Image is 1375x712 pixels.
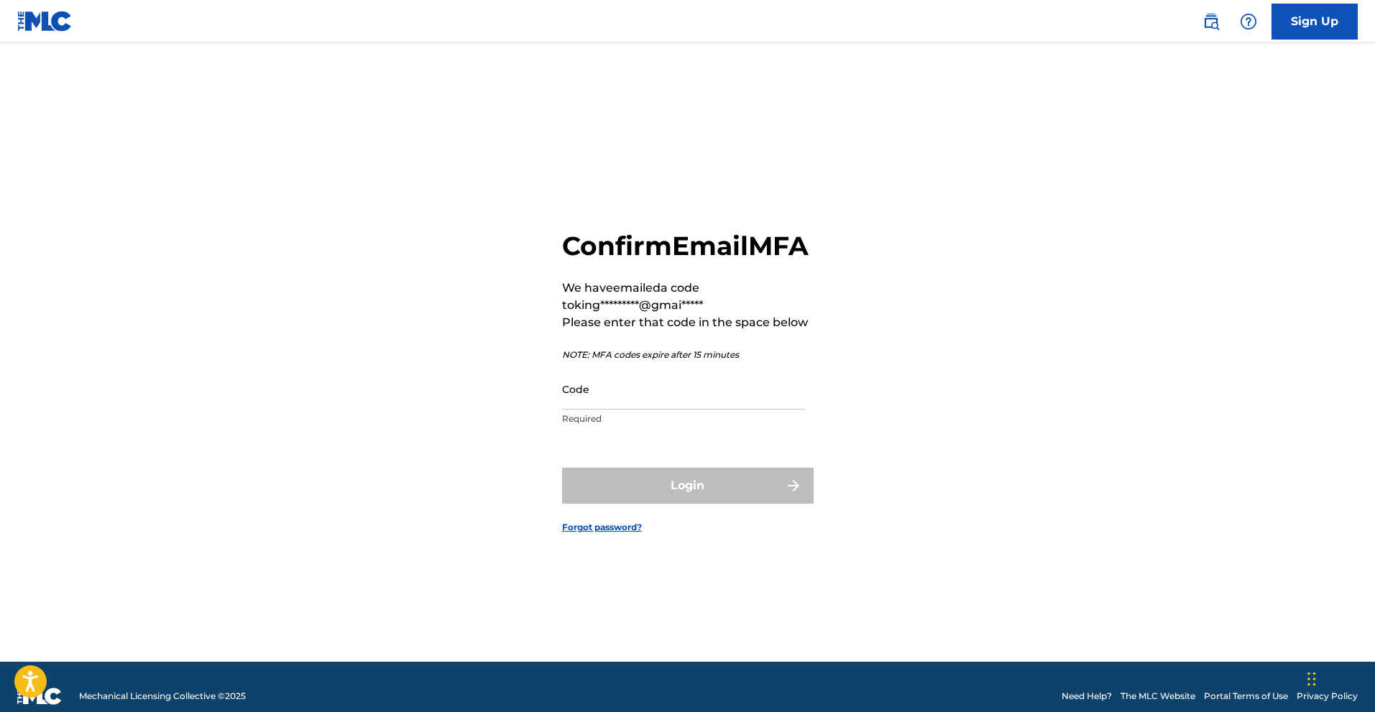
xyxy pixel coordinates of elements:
[1234,7,1263,36] div: Help
[1197,7,1225,36] a: Public Search
[562,348,814,361] p: NOTE: MFA codes expire after 15 minutes
[1121,690,1195,703] a: The MLC Website
[17,11,73,32] img: MLC Logo
[1062,690,1112,703] a: Need Help?
[1204,690,1288,703] a: Portal Terms of Use
[17,688,62,705] img: logo
[562,314,814,331] p: Please enter that code in the space below
[79,690,246,703] span: Mechanical Licensing Collective © 2025
[1297,690,1358,703] a: Privacy Policy
[562,521,642,534] a: Forgot password?
[1240,13,1257,30] img: help
[1307,657,1316,701] div: Drag
[1202,13,1220,30] img: search
[562,412,805,425] p: Required
[562,230,814,262] h2: Confirm Email MFA
[1271,4,1358,40] a: Sign Up
[1303,643,1375,712] iframe: Chat Widget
